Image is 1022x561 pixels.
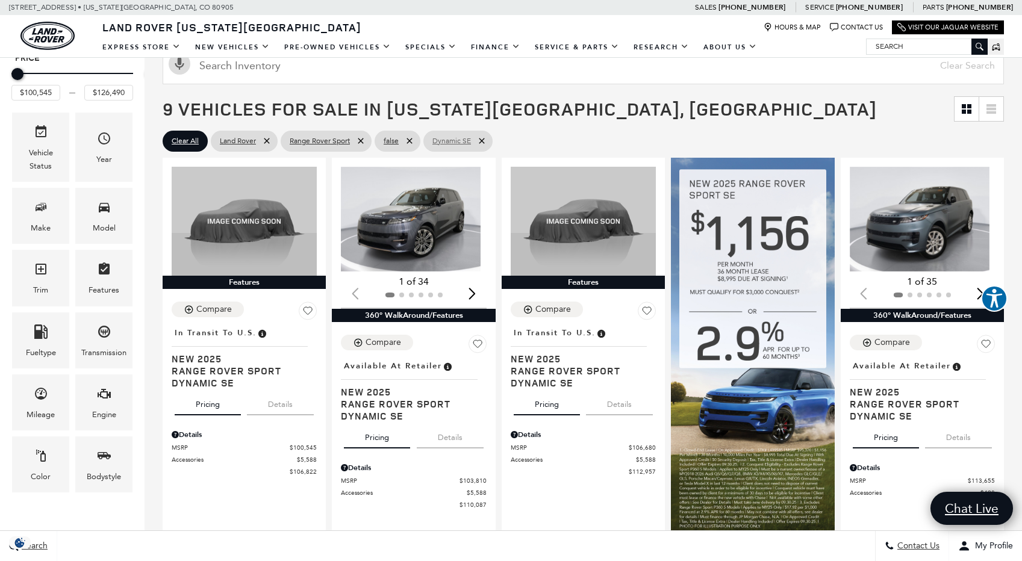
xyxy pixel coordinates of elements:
div: Pricing Details - Range Rover Sport Dynamic SE [341,462,486,473]
div: Bodystyle [87,470,121,483]
div: 360° WalkAround/Features [841,309,1004,322]
div: YearYear [75,113,132,182]
a: Accessories $5,588 [511,455,656,464]
span: Engine [97,383,111,408]
span: Clear All [172,134,199,149]
span: Accessories [172,455,297,464]
a: [PHONE_NUMBER] [836,2,903,12]
a: In Transit to U.S.New 2025Range Rover Sport Dynamic SE [511,324,656,388]
a: Specials [398,37,464,58]
a: Pre-Owned Vehicles [277,37,398,58]
div: Transmission [81,346,126,359]
div: FeaturesFeatures [75,250,132,306]
a: Grid View [955,97,979,121]
a: Visit Our Jaguar Website [897,23,999,32]
a: In Transit to U.S.New 2025Range Rover Sport Dynamic SE [172,324,317,388]
span: Fueltype [34,321,48,346]
a: MSRP $113,655 [850,476,995,485]
img: 2025 Land Rover Range Rover Sport Dynamic SE 1 [341,167,481,271]
span: $113,655 [968,476,995,485]
div: Compare [196,304,232,315]
button: details tab [417,422,484,448]
img: Opt-Out Icon [6,536,34,549]
button: details tab [247,389,314,415]
div: TrimTrim [12,250,69,306]
img: 2025 Land Rover Range Rover Sport Dynamic SE [511,167,656,276]
span: Color [34,445,48,470]
a: Available at RetailerNew 2025Range Rover Sport Dynamic SE [850,358,995,421]
span: Available at Retailer [344,359,442,373]
a: Contact Us [830,23,883,32]
span: $110,087 [460,500,487,509]
div: FueltypeFueltype [12,312,69,368]
span: Vehicle is in stock and ready for immediate delivery. Due to demand, availability is subject to c... [442,359,453,373]
a: [PHONE_NUMBER] [946,2,1013,12]
a: $112,957 [511,467,656,476]
div: Model [93,222,116,235]
a: Accessories $5,588 [341,488,486,497]
span: MSRP [341,476,459,485]
span: Mileage [34,383,48,408]
span: New 2025 [341,386,477,398]
span: In Transit to U.S. [514,326,596,339]
a: $114,842 [850,500,995,509]
button: pricing tab [514,389,580,415]
span: Dynamic SE [432,134,471,149]
span: Features [97,259,111,284]
div: Features [89,284,119,297]
div: MakeMake [12,188,69,244]
a: [STREET_ADDRESS] • [US_STATE][GEOGRAPHIC_DATA], CO 80905 [9,3,234,11]
button: Save Vehicle [977,335,995,358]
span: $112,957 [629,467,656,476]
a: Land Rover [US_STATE][GEOGRAPHIC_DATA] [95,20,369,34]
div: Engine [92,408,116,421]
span: $5,588 [297,455,317,464]
div: EngineEngine [75,374,132,430]
a: land-rover [20,22,75,50]
span: Year [97,128,111,153]
span: Vehicle has shipped from factory of origin. Estimated time of delivery to Retailer is on average ... [257,326,267,339]
span: Contact Us [894,541,939,551]
span: $100,545 [290,443,317,452]
div: Compare [874,337,910,348]
div: ModelModel [75,188,132,244]
div: Minimum Price [11,68,23,80]
div: Price [11,64,133,101]
span: Available at Retailer [853,359,951,373]
button: details tab [586,389,653,415]
div: TransmissionTransmission [75,312,132,368]
span: $106,822 [290,467,317,476]
a: Hours & Map [764,23,821,32]
span: Vehicle is in stock and ready for immediate delivery. Due to demand, availability is subject to c... [951,359,962,373]
aside: Accessibility Help Desk [981,285,1008,314]
button: Explore your accessibility options [981,285,1008,312]
div: Pricing Details - Range Rover Sport Dynamic SE [511,429,656,440]
span: New 2025 [850,386,986,398]
span: New 2025 [511,353,647,365]
span: $498 [980,488,995,497]
div: 1 / 2 [850,167,989,271]
button: Save Vehicle [469,335,487,358]
div: 1 of 35 [850,275,995,288]
span: Land Rover [US_STATE][GEOGRAPHIC_DATA] [102,20,361,34]
span: Vehicle [34,122,48,146]
a: Accessories $5,588 [172,455,317,464]
a: $106,822 [172,467,317,476]
span: Range Rover Sport Dynamic SE [511,365,647,389]
div: Make [31,222,51,235]
span: false [384,134,399,149]
a: $110,087 [341,500,486,509]
div: Next slide [973,280,989,307]
span: MSRP [850,476,968,485]
span: Vehicle has shipped from factory of origin. Estimated time of delivery to Retailer is on average ... [596,326,606,339]
span: Range Rover Sport Dynamic SE [341,398,477,422]
div: Features [502,276,665,289]
span: In Transit to U.S. [175,326,257,339]
div: Compare [366,337,401,348]
a: MSRP $103,810 [341,476,486,485]
img: 2025 Land Rover Range Rover Sport Dynamic SE 1 [850,167,989,271]
button: pricing tab [175,389,241,415]
div: Pricing Details - Range Rover Sport Dynamic SE [850,462,995,473]
span: MSRP [172,443,290,452]
span: Land Rover [220,134,256,149]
